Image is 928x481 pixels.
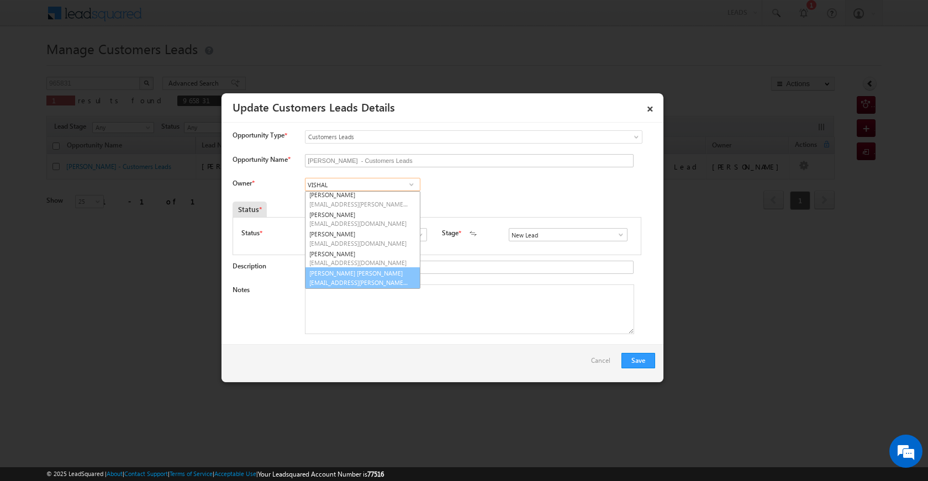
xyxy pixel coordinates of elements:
a: Customers Leads [305,130,642,144]
div: Status [233,202,267,217]
a: Cancel [591,353,616,374]
span: 77516 [367,470,384,478]
label: Opportunity Name [233,155,290,163]
div: Chat with us now [57,58,186,72]
span: Your Leadsquared Account Number is [258,470,384,478]
a: Acceptable Use [214,470,256,477]
span: [EMAIL_ADDRESS][DOMAIN_NAME] [309,258,409,267]
a: × [641,97,660,117]
a: Update Customers Leads Details [233,99,395,114]
img: d_60004797649_company_0_60004797649 [19,58,46,72]
a: Terms of Service [170,470,213,477]
input: Type to Search [305,178,420,191]
textarea: Type your message and hit 'Enter' [14,102,202,331]
span: © 2025 LeadSquared | | | | | [46,469,384,479]
label: Status [241,228,260,238]
input: Type to Search [509,228,628,241]
label: Stage [442,228,458,238]
a: Show All Items [404,179,418,190]
span: [EMAIL_ADDRESS][DOMAIN_NAME] [309,239,409,247]
a: Show All Items [611,229,625,240]
label: Description [233,262,266,270]
span: [EMAIL_ADDRESS][PERSON_NAME][DOMAIN_NAME] [309,278,409,287]
span: Customers Leads [305,132,597,142]
a: Show All Items [410,229,424,240]
a: [PERSON_NAME] [305,249,420,268]
button: Save [621,353,655,368]
label: Owner [233,179,254,187]
a: Contact Support [124,470,168,477]
span: Opportunity Type [233,130,284,140]
a: [PERSON_NAME] [PERSON_NAME] [305,267,420,288]
em: Start Chat [150,340,201,355]
a: [PERSON_NAME] [305,189,420,209]
span: [EMAIL_ADDRESS][PERSON_NAME][DOMAIN_NAME] [309,200,409,208]
label: Notes [233,286,250,294]
a: [PERSON_NAME] [305,229,420,249]
span: [EMAIL_ADDRESS][DOMAIN_NAME] [309,219,409,228]
a: About [107,470,123,477]
a: [PERSON_NAME] [305,209,420,229]
div: Minimize live chat window [181,6,208,32]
